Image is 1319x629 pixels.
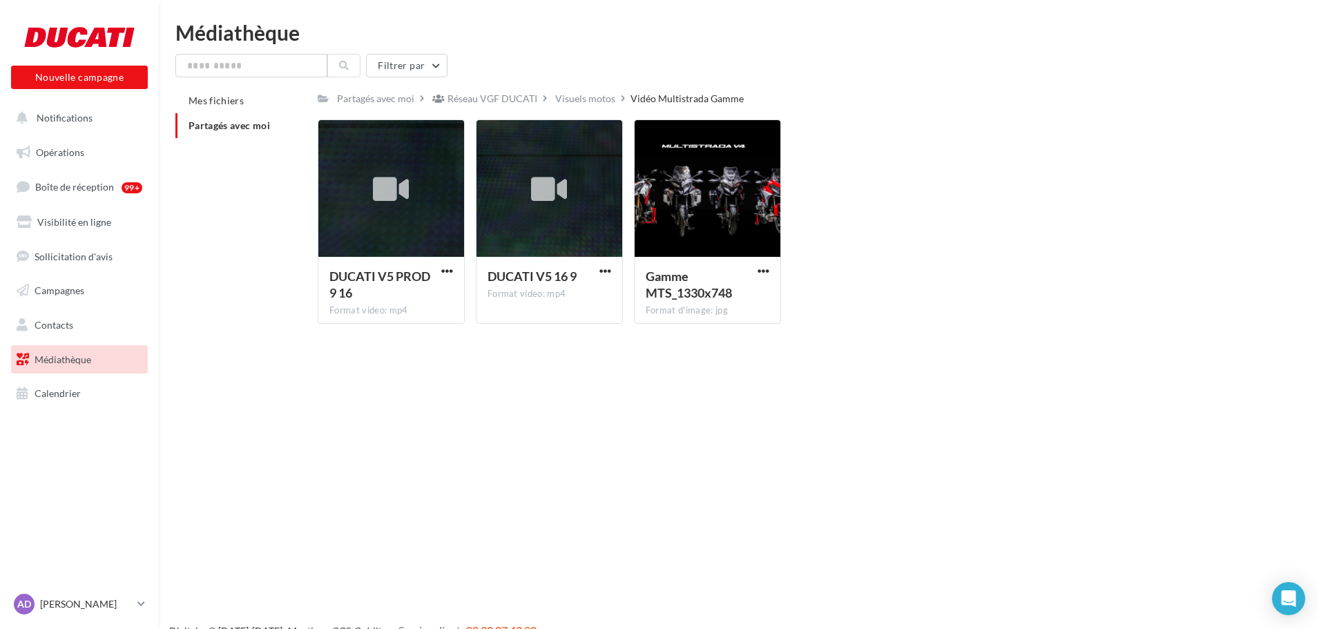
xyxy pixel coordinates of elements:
[122,182,142,193] div: 99+
[35,319,73,331] span: Contacts
[175,22,1302,43] div: Médiathèque
[35,250,113,262] span: Sollicitation d'avis
[8,208,151,237] a: Visibilité en ligne
[646,269,732,300] span: Gamme MTS_1330x748
[646,304,769,317] div: Format d'image: jpg
[8,276,151,305] a: Campagnes
[488,288,611,300] div: Format video: mp4
[8,345,151,374] a: Médiathèque
[40,597,132,611] p: [PERSON_NAME]
[36,146,84,158] span: Opérations
[8,104,145,133] button: Notifications
[630,92,744,106] div: Vidéo Multistrada Gamme
[37,216,111,228] span: Visibilité en ligne
[8,172,151,202] a: Boîte de réception99+
[35,181,114,193] span: Boîte de réception
[488,269,577,284] span: DUCATI V5 16 9
[37,112,93,124] span: Notifications
[189,95,244,106] span: Mes fichiers
[35,387,81,399] span: Calendrier
[35,284,84,296] span: Campagnes
[189,119,270,131] span: Partagés avec moi
[35,354,91,365] span: Médiathèque
[447,92,537,106] div: Réseau VGF DUCATI
[8,242,151,271] a: Sollicitation d'avis
[366,54,447,77] button: Filtrer par
[8,138,151,167] a: Opérations
[337,92,414,106] div: Partagés avec moi
[329,304,453,317] div: Format video: mp4
[329,269,430,300] span: DUCATI V5 PROD 9 16
[8,379,151,408] a: Calendrier
[11,66,148,89] button: Nouvelle campagne
[11,591,148,617] a: AD [PERSON_NAME]
[17,597,31,611] span: AD
[1272,582,1305,615] div: Open Intercom Messenger
[555,92,615,106] div: Visuels motos
[8,311,151,340] a: Contacts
